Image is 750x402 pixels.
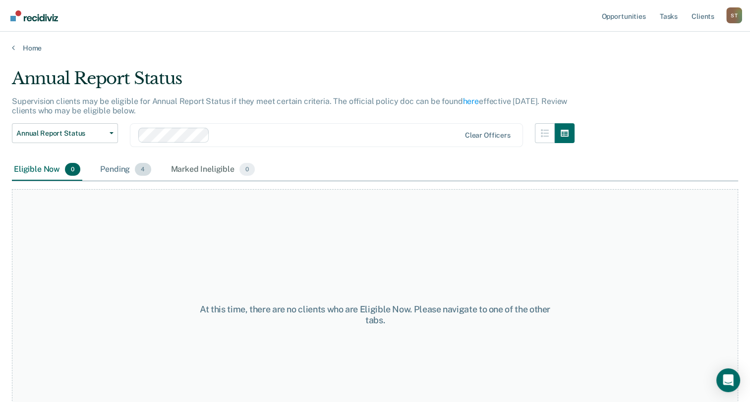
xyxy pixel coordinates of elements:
div: S T [726,7,742,23]
img: Recidiviz [10,10,58,21]
div: Clear officers [465,131,511,140]
div: Annual Report Status [12,68,575,97]
p: Supervision clients may be eligible for Annual Report Status if they meet certain criteria. The o... [12,97,567,115]
span: 0 [239,163,255,176]
div: Marked Ineligible0 [169,159,257,181]
div: Pending4 [98,159,153,181]
div: Open Intercom Messenger [716,368,740,392]
button: Annual Report Status [12,123,118,143]
span: Annual Report Status [16,129,106,138]
div: At this time, there are no clients who are Eligible Now. Please navigate to one of the other tabs. [194,304,557,325]
span: 4 [135,163,151,176]
div: Eligible Now0 [12,159,82,181]
span: 0 [65,163,80,176]
a: here [463,97,479,106]
button: Profile dropdown button [726,7,742,23]
a: Home [12,44,738,52]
